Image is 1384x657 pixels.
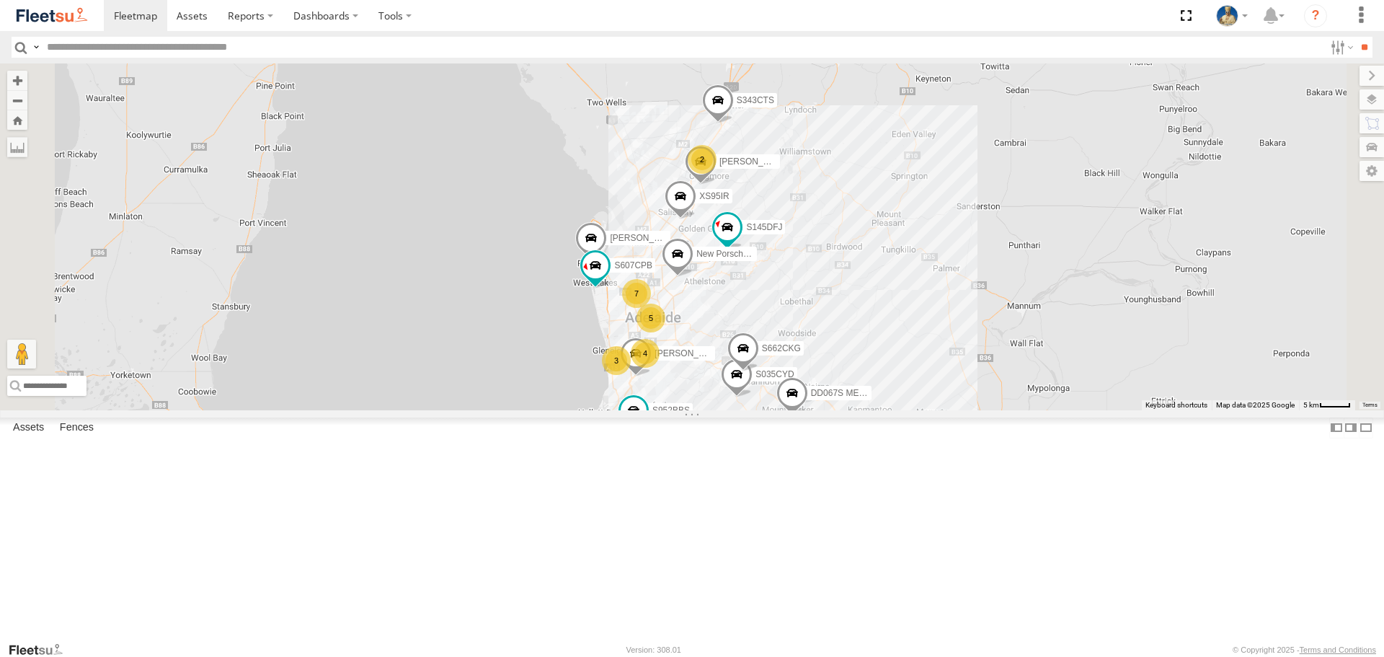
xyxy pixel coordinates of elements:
label: Dock Summary Table to the Left [1329,418,1344,438]
button: Zoom in [7,71,27,90]
label: Assets [6,418,51,438]
span: DD067S MERC [811,389,871,399]
label: Dock Summary Table to the Right [1344,418,1358,438]
div: Matt Draper [1211,5,1253,27]
div: 5 [636,304,665,332]
span: XS95IR [699,191,729,201]
label: Fences [53,418,101,438]
span: S607CPB [614,260,652,270]
div: 7 [622,279,651,308]
i: ? [1304,4,1327,27]
div: 3 [602,346,631,375]
button: Zoom out [7,90,27,110]
span: [PERSON_NAME] [719,157,791,167]
button: Drag Pegman onto the map to open Street View [7,340,36,369]
label: Map Settings [1359,161,1384,181]
div: 2 [688,145,717,174]
button: Keyboard shortcuts [1145,400,1207,410]
button: Zoom Home [7,110,27,130]
div: © Copyright 2025 - [1233,645,1376,654]
span: S343CTS [737,96,774,106]
span: New Porsche Cayenne [696,249,785,259]
span: S035CYD [755,369,794,379]
span: [PERSON_NAME] [610,233,681,243]
span: S662CKG [762,343,801,353]
label: Search Query [30,37,42,58]
img: fleetsu-logo-horizontal.svg [14,6,89,25]
a: Terms (opens in new tab) [1362,402,1378,407]
label: Hide Summary Table [1359,418,1373,438]
a: Terms and Conditions [1300,645,1376,654]
span: Map data ©2025 Google [1216,401,1295,409]
span: S145DFJ [746,223,782,233]
button: Map scale: 5 km per 40 pixels [1299,400,1355,410]
span: [PERSON_NAME] [655,349,726,359]
div: Version: 308.01 [626,645,681,654]
label: Measure [7,137,27,157]
label: Search Filter Options [1325,37,1356,58]
div: 4 [631,339,660,368]
span: S952BBS [652,405,690,415]
a: Visit our Website [8,643,74,657]
span: 5 km [1303,401,1319,409]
